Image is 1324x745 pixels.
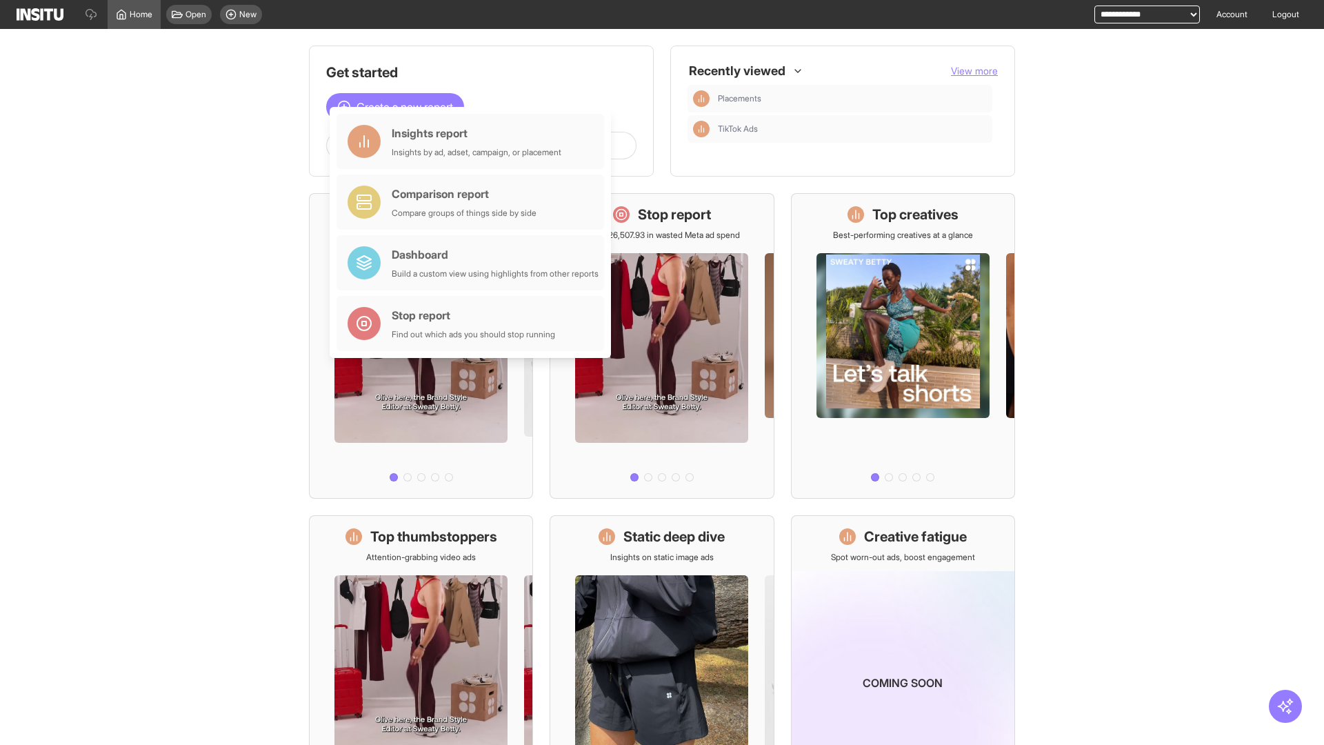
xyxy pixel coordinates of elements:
h1: Top thumbstoppers [370,527,497,546]
div: Stop report [392,307,555,324]
h1: Static deep dive [623,527,725,546]
button: View more [951,64,998,78]
div: Comparison report [392,186,536,202]
div: Build a custom view using highlights from other reports [392,268,599,279]
div: Insights [693,90,710,107]
div: Find out which ads you should stop running [392,329,555,340]
span: Placements [718,93,761,104]
a: What's live nowSee all active ads instantly [309,193,533,499]
span: Placements [718,93,987,104]
p: Best-performing creatives at a glance [833,230,973,241]
div: Dashboard [392,246,599,263]
div: Insights [693,121,710,137]
img: Logo [17,8,63,21]
h1: Stop report [638,205,711,224]
a: Top creativesBest-performing creatives at a glance [791,193,1015,499]
h1: Get started [326,63,636,82]
span: Home [130,9,152,20]
p: Insights on static image ads [610,552,714,563]
p: Save £26,507.93 in wasted Meta ad spend [583,230,740,241]
span: Open [185,9,206,20]
span: Create a new report [357,99,453,115]
span: New [239,9,257,20]
span: View more [951,65,998,77]
div: Insights report [392,125,561,141]
div: Compare groups of things side by side [392,208,536,219]
span: TikTok Ads [718,123,987,135]
p: Attention-grabbing video ads [366,552,476,563]
span: TikTok Ads [718,123,758,135]
h1: Top creatives [872,205,959,224]
button: Create a new report [326,93,464,121]
div: Insights by ad, adset, campaign, or placement [392,147,561,158]
a: Stop reportSave £26,507.93 in wasted Meta ad spend [550,193,774,499]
